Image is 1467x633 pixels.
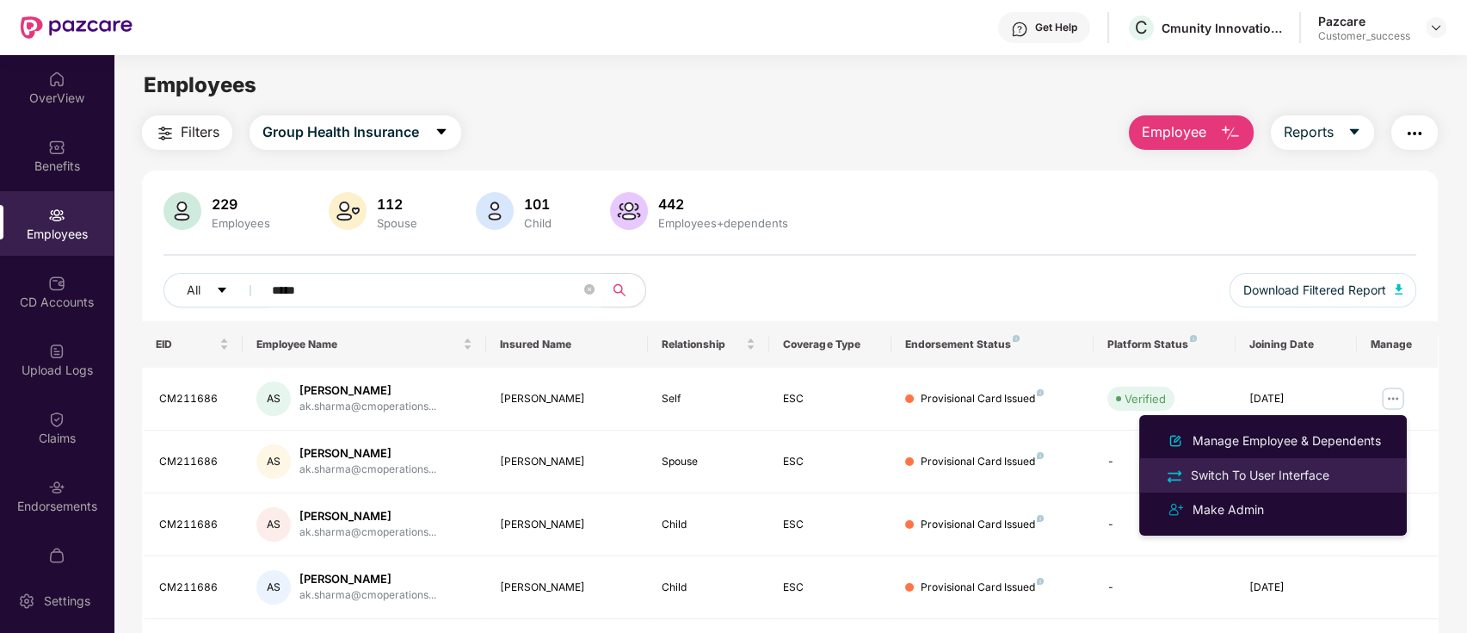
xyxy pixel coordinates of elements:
span: caret-down [1347,125,1361,140]
div: Spouse [373,216,421,230]
div: AS [256,382,291,416]
div: Endorsement Status [905,338,1080,351]
span: Employees [144,72,256,97]
img: New Pazcare Logo [21,16,133,39]
span: Filters [181,121,219,143]
span: close-circle [584,284,595,295]
div: [PERSON_NAME] [299,508,436,524]
span: Download Filtered Report [1243,281,1386,300]
img: svg+xml;base64,PHN2ZyBpZD0iSGVscC0zMngzMiIgeG1sbnM9Imh0dHA6Ly93d3cudzMub3JnLzIwMDAvc3ZnIiB3aWR0aD... [1011,21,1028,38]
div: 442 [655,195,792,213]
img: svg+xml;base64,PHN2ZyB4bWxucz0iaHR0cDovL3d3dy53My5vcmcvMjAwMC9zdmciIHhtbG5zOnhsaW5rPSJodHRwOi8vd3... [476,192,514,230]
img: svg+xml;base64,PHN2ZyB4bWxucz0iaHR0cDovL3d3dy53My5vcmcvMjAwMC9zdmciIHhtbG5zOnhsaW5rPSJodHRwOi8vd3... [163,192,201,230]
div: [PERSON_NAME] [500,454,634,470]
div: ESC [783,454,877,470]
img: svg+xml;base64,PHN2ZyB4bWxucz0iaHR0cDovL3d3dy53My5vcmcvMjAwMC9zdmciIHhtbG5zOnhsaW5rPSJodHRwOi8vd3... [1395,284,1403,295]
div: [PERSON_NAME] [299,382,436,399]
img: svg+xml;base64,PHN2ZyB4bWxucz0iaHR0cDovL3d3dy53My5vcmcvMjAwMC9zdmciIHdpZHRoPSIyNCIgaGVpZ2h0PSIyNC... [1165,467,1184,486]
th: Manage [1357,321,1438,368]
span: caret-down [216,284,228,298]
div: Customer_success [1318,29,1410,43]
div: Settings [39,593,96,610]
div: ak.sharma@cmoperations... [299,462,436,478]
button: Download Filtered Report [1230,273,1417,307]
div: [PERSON_NAME] [500,391,634,407]
div: [DATE] [1249,391,1343,407]
span: caret-down [435,125,448,140]
img: svg+xml;base64,PHN2ZyB4bWxucz0iaHR0cDovL3d3dy53My5vcmcvMjAwMC9zdmciIHdpZHRoPSIyNCIgaGVpZ2h0PSIyNC... [1404,123,1425,144]
div: ak.sharma@cmoperations... [299,399,436,415]
div: [PERSON_NAME] [299,445,436,462]
span: Group Health Insurance [262,121,419,143]
div: AS [256,507,291,542]
div: Provisional Card Issued [921,454,1044,470]
span: All [187,281,200,300]
img: svg+xml;base64,PHN2ZyBpZD0iU2V0dGluZy0yMHgyMCIgeG1sbnM9Imh0dHA6Ly93d3cudzMub3JnLzIwMDAvc3ZnIiB3aW... [18,593,35,610]
div: ESC [783,391,877,407]
div: ak.sharma@cmoperations... [299,587,436,604]
div: Provisional Card Issued [921,580,1044,596]
div: CM211686 [159,580,230,596]
span: Reports [1284,121,1334,143]
div: Verified [1125,390,1166,407]
img: svg+xml;base64,PHN2ZyB4bWxucz0iaHR0cDovL3d3dy53My5vcmcvMjAwMC9zdmciIHdpZHRoPSIyNCIgaGVpZ2h0PSIyNC... [155,123,176,144]
div: Child [662,580,755,596]
div: Get Help [1035,21,1077,34]
span: close-circle [584,282,595,299]
div: [PERSON_NAME] [299,571,436,587]
th: Employee Name [243,321,485,368]
div: Spouse [662,454,755,470]
div: AS [256,570,291,605]
div: ESC [783,517,877,533]
img: svg+xml;base64,PHN2ZyBpZD0iTXlfT3JkZXJzIiBkYXRhLW5hbWU9Ik15IE9yZGVycyIgeG1sbnM9Imh0dHA6Ly93d3cudz... [48,547,65,564]
th: Joining Date [1236,321,1357,368]
img: svg+xml;base64,PHN2ZyBpZD0iRW1wbG95ZWVzIiB4bWxucz0iaHR0cDovL3d3dy53My5vcmcvMjAwMC9zdmciIHdpZHRoPS... [48,207,65,224]
span: EID [156,338,217,351]
td: - [1094,556,1236,619]
th: Insured Name [486,321,648,368]
div: 101 [521,195,555,213]
td: - [1094,431,1236,493]
div: CM211686 [159,391,230,407]
th: Coverage Type [769,321,891,368]
div: Provisional Card Issued [921,517,1044,533]
button: search [603,273,646,307]
img: svg+xml;base64,PHN2ZyB4bWxucz0iaHR0cDovL3d3dy53My5vcmcvMjAwMC9zdmciIHdpZHRoPSIyNCIgaGVpZ2h0PSIyNC... [1165,500,1186,520]
div: Manage Employee & Dependents [1189,431,1384,450]
div: Platform Status [1107,338,1222,351]
img: svg+xml;base64,PHN2ZyBpZD0iSG9tZSIgeG1sbnM9Imh0dHA6Ly93d3cudzMub3JnLzIwMDAvc3ZnIiB3aWR0aD0iMjAiIG... [48,71,65,88]
div: Employees [208,216,274,230]
img: svg+xml;base64,PHN2ZyBpZD0iQ0RfQWNjb3VudHMiIGRhdGEtbmFtZT0iQ0QgQWNjb3VudHMiIHhtbG5zPSJodHRwOi8vd3... [48,275,65,292]
div: Provisional Card Issued [921,391,1044,407]
img: svg+xml;base64,PHN2ZyB4bWxucz0iaHR0cDovL3d3dy53My5vcmcvMjAwMC9zdmciIHhtbG5zOnhsaW5rPSJodHRwOi8vd3... [1165,431,1186,451]
img: svg+xml;base64,PHN2ZyB4bWxucz0iaHR0cDovL3d3dy53My5vcmcvMjAwMC9zdmciIHdpZHRoPSI4IiBoZWlnaHQ9IjgiIH... [1037,452,1044,459]
td: - [1094,493,1236,556]
img: svg+xml;base64,PHN2ZyB4bWxucz0iaHR0cDovL3d3dy53My5vcmcvMjAwMC9zdmciIHhtbG5zOnhsaW5rPSJodHRwOi8vd3... [610,192,648,230]
div: Switch To User Interface [1187,466,1333,485]
img: svg+xml;base64,PHN2ZyB4bWxucz0iaHR0cDovL3d3dy53My5vcmcvMjAwMC9zdmciIHhtbG5zOnhsaW5rPSJodHRwOi8vd3... [1220,123,1241,144]
button: Group Health Insurancecaret-down [250,115,461,150]
img: svg+xml;base64,PHN2ZyB4bWxucz0iaHR0cDovL3d3dy53My5vcmcvMjAwMC9zdmciIHdpZHRoPSI4IiBoZWlnaHQ9IjgiIH... [1037,515,1044,522]
div: ak.sharma@cmoperations... [299,524,436,541]
div: Pazcare [1318,13,1410,29]
img: svg+xml;base64,PHN2ZyBpZD0iRW5kb3JzZW1lbnRzIiB4bWxucz0iaHR0cDovL3d3dy53My5vcmcvMjAwMC9zdmciIHdpZH... [48,479,65,496]
div: 112 [373,195,421,213]
div: Employees+dependents [655,216,792,230]
div: ESC [783,580,877,596]
div: Child [662,517,755,533]
th: Relationship [648,321,769,368]
div: CM211686 [159,454,230,470]
img: svg+xml;base64,PHN2ZyBpZD0iQmVuZWZpdHMiIHhtbG5zPSJodHRwOi8vd3d3LnczLm9yZy8yMDAwL3N2ZyIgd2lkdGg9Ij... [48,139,65,156]
div: [DATE] [1249,580,1343,596]
div: Cmunity Innovations Private Limited [1162,20,1282,36]
button: Allcaret-down [163,273,268,307]
button: Filters [142,115,232,150]
th: EID [142,321,243,368]
div: Child [521,216,555,230]
div: 229 [208,195,274,213]
div: Self [662,391,755,407]
div: [PERSON_NAME] [500,517,634,533]
span: Employee [1142,121,1206,143]
span: C [1135,17,1148,38]
img: svg+xml;base64,PHN2ZyB4bWxucz0iaHR0cDovL3d3dy53My5vcmcvMjAwMC9zdmciIHdpZHRoPSI4IiBoZWlnaHQ9IjgiIH... [1037,578,1044,585]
